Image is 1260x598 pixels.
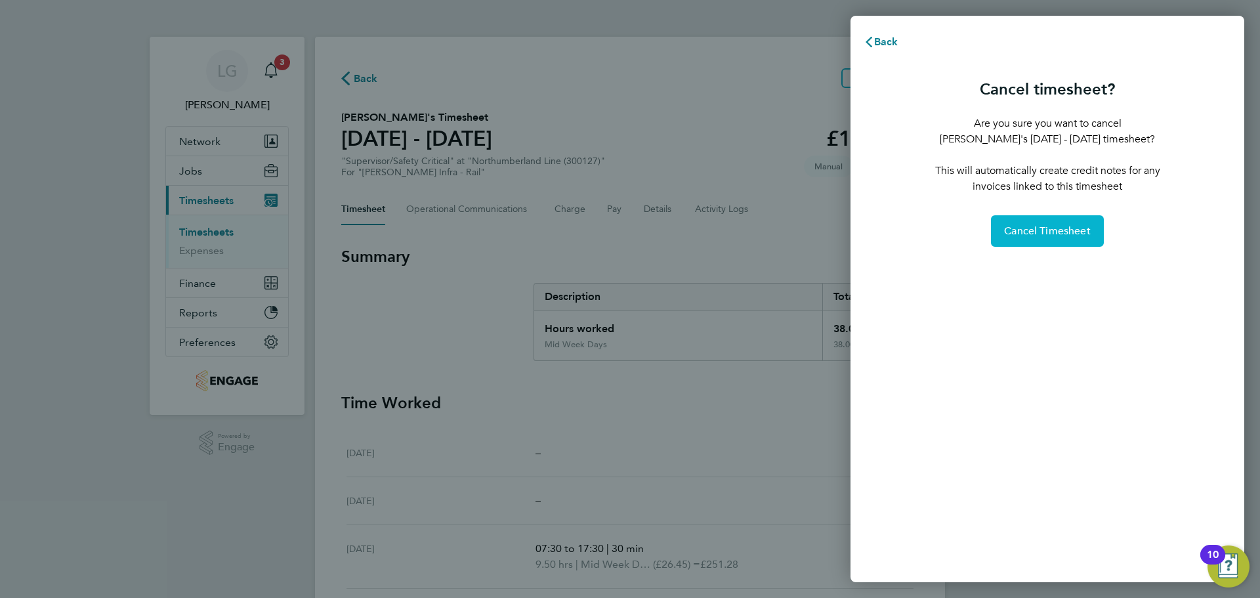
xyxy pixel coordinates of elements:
[1207,545,1249,587] button: Open Resource Center, 10 new notifications
[932,79,1163,100] h3: Cancel timesheet?
[991,215,1104,247] button: Cancel Timesheet
[932,116,1163,147] p: Are you sure you want to cancel [PERSON_NAME]'s [DATE] - [DATE] timesheet?
[850,29,912,55] button: Back
[1207,555,1219,572] div: 10
[874,35,898,48] span: Back
[1004,224,1091,238] span: Cancel Timesheet
[932,163,1163,194] p: This will automatically create credit notes for any invoices linked to this timesheet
